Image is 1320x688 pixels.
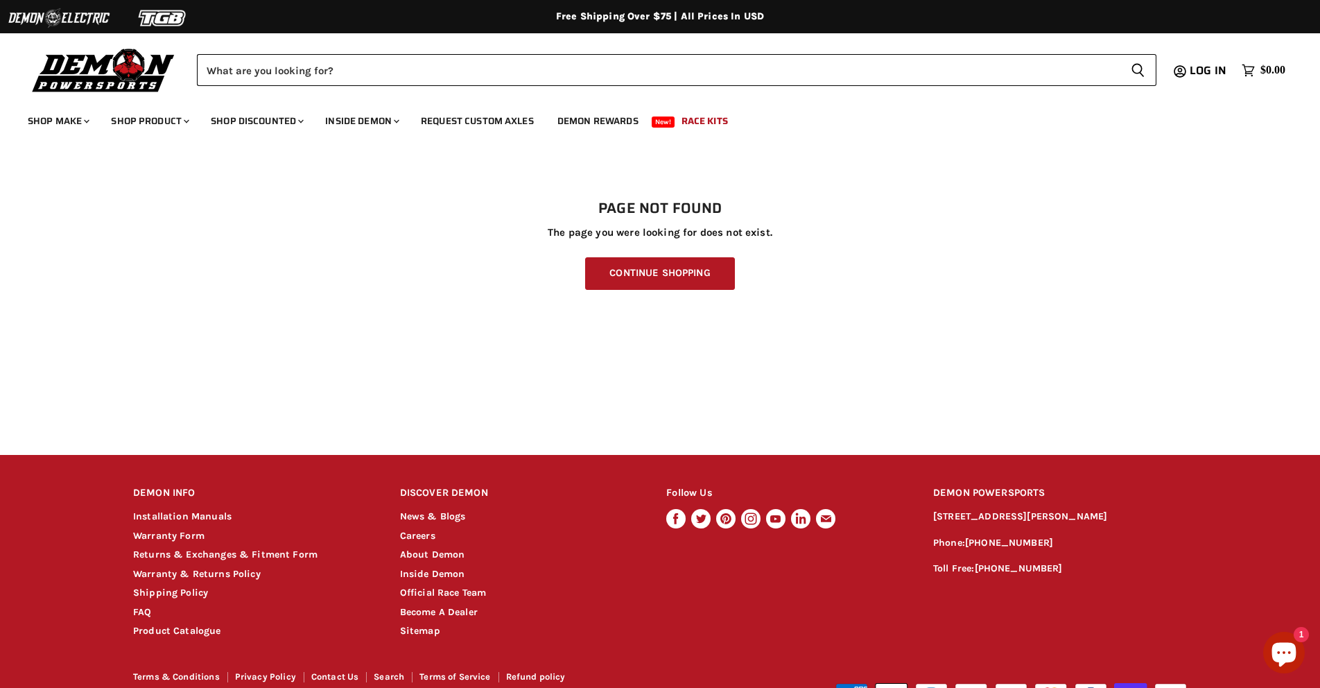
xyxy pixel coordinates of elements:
[133,510,232,522] a: Installation Manuals
[111,5,215,31] img: TGB Logo 2
[506,671,566,682] a: Refund policy
[400,606,478,618] a: Become A Dealer
[400,549,465,560] a: About Demon
[235,671,296,682] a: Privacy Policy
[400,477,641,510] h2: DISCOVER DEMON
[311,671,359,682] a: Contact Us
[7,5,111,31] img: Demon Electric Logo 2
[400,530,435,542] a: Careers
[1259,632,1309,677] inbox-online-store-chat: Shopify online store chat
[933,561,1187,577] p: Toll Free:
[17,101,1282,135] ul: Main menu
[1183,64,1235,77] a: Log in
[410,107,544,135] a: Request Custom Axles
[1260,64,1285,77] span: $0.00
[105,10,1215,23] div: Free Shipping Over $75 | All Prices In USD
[133,227,1187,239] p: The page you were looking for does not exist.
[400,510,466,522] a: News & Blogs
[315,107,408,135] a: Inside Demon
[133,530,205,542] a: Warranty Form
[133,568,261,580] a: Warranty & Returns Policy
[400,587,487,599] a: Official Race Team
[933,509,1187,525] p: [STREET_ADDRESS][PERSON_NAME]
[400,568,465,580] a: Inside Demon
[1120,54,1156,86] button: Search
[400,625,440,637] a: Sitemap
[101,107,198,135] a: Shop Product
[975,562,1063,574] a: [PHONE_NUMBER]
[17,107,98,135] a: Shop Make
[671,107,738,135] a: Race Kits
[197,54,1156,86] form: Product
[666,477,907,510] h2: Follow Us
[133,625,221,637] a: Product Catalogue
[585,257,734,290] a: Continue Shopping
[133,671,220,682] a: Terms & Conditions
[133,672,661,687] nav: Footer
[965,537,1053,549] a: [PHONE_NUMBER]
[1190,62,1226,79] span: Log in
[652,117,675,128] span: New!
[197,54,1120,86] input: Search
[547,107,649,135] a: Demon Rewards
[133,587,208,599] a: Shipping Policy
[933,477,1187,510] h2: DEMON POWERSPORTS
[133,200,1187,217] h1: Page not found
[933,535,1187,551] p: Phone:
[133,549,318,560] a: Returns & Exchanges & Fitment Form
[374,671,404,682] a: Search
[419,671,490,682] a: Terms of Service
[133,477,374,510] h2: DEMON INFO
[133,606,151,618] a: FAQ
[1235,60,1292,80] a: $0.00
[28,45,180,94] img: Demon Powersports
[200,107,312,135] a: Shop Discounted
